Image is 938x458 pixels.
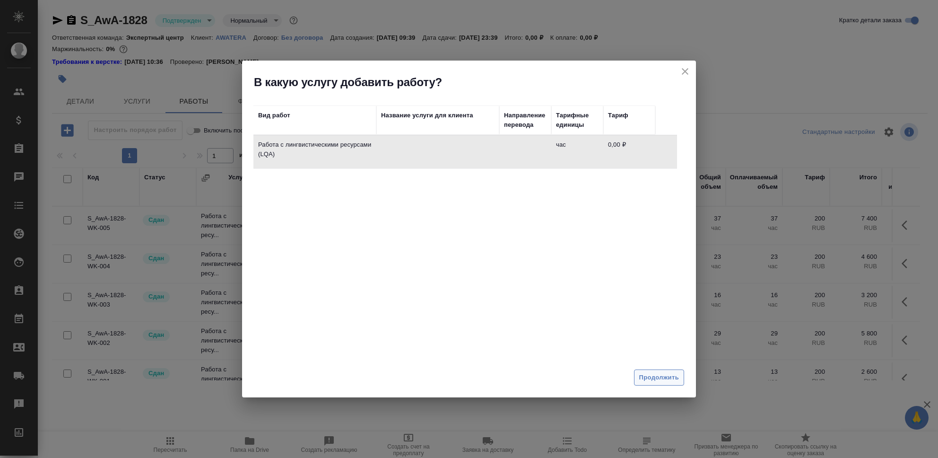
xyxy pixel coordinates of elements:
[678,64,692,79] button: close
[603,135,655,168] td: 0,00 ₽
[551,135,603,168] td: час
[254,75,696,90] h2: В какую услугу добавить работу?
[608,111,628,120] div: Тариф
[556,111,599,130] div: Тарифные единицы
[639,372,679,383] span: Продолжить
[504,111,547,130] div: Направление перевода
[258,140,372,159] p: Работа с лингвистическими ресурсами (LQA)
[381,111,473,120] div: Название услуги для клиента
[634,370,684,386] button: Продолжить
[258,111,290,120] div: Вид работ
